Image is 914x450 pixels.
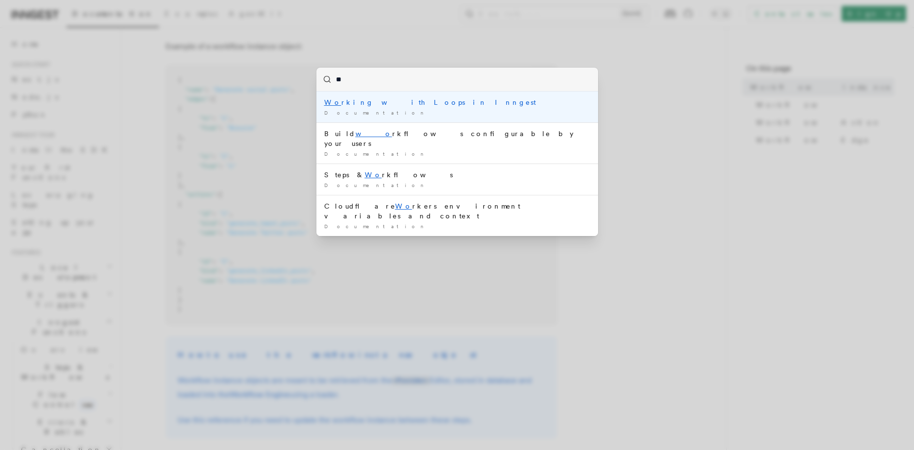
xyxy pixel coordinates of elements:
div: Cloudflare rkers environment variables and context [324,201,590,221]
div: Steps & rkflows [324,170,590,180]
mark: Wo [365,171,382,179]
div: rking with Loops in Inngest [324,97,590,107]
div: Build rkflows configurable by your users [324,129,590,148]
mark: Wo [324,98,341,106]
span: Documentation [324,182,427,188]
span: Documentation [324,110,427,116]
mark: wo [356,130,392,138]
span: Documentation [324,223,427,229]
span: Documentation [324,151,427,157]
mark: Wo [395,202,412,210]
